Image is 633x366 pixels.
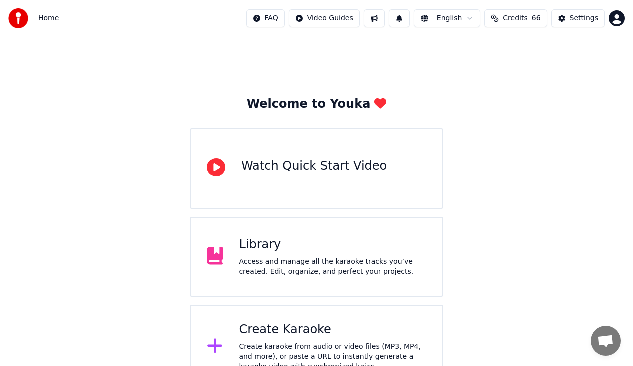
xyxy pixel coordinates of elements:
[532,13,541,23] span: 66
[239,322,426,338] div: Create Karaoke
[289,9,360,27] button: Video Guides
[570,13,598,23] div: Settings
[551,9,605,27] button: Settings
[503,13,527,23] span: Credits
[239,257,426,277] div: Access and manage all the karaoke tracks you’ve created. Edit, organize, and perfect your projects.
[591,326,621,356] a: Open chat
[38,13,59,23] span: Home
[241,158,387,174] div: Watch Quick Start Video
[484,9,547,27] button: Credits66
[239,237,426,253] div: Library
[246,9,285,27] button: FAQ
[247,96,387,112] div: Welcome to Youka
[8,8,28,28] img: youka
[38,13,59,23] nav: breadcrumb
